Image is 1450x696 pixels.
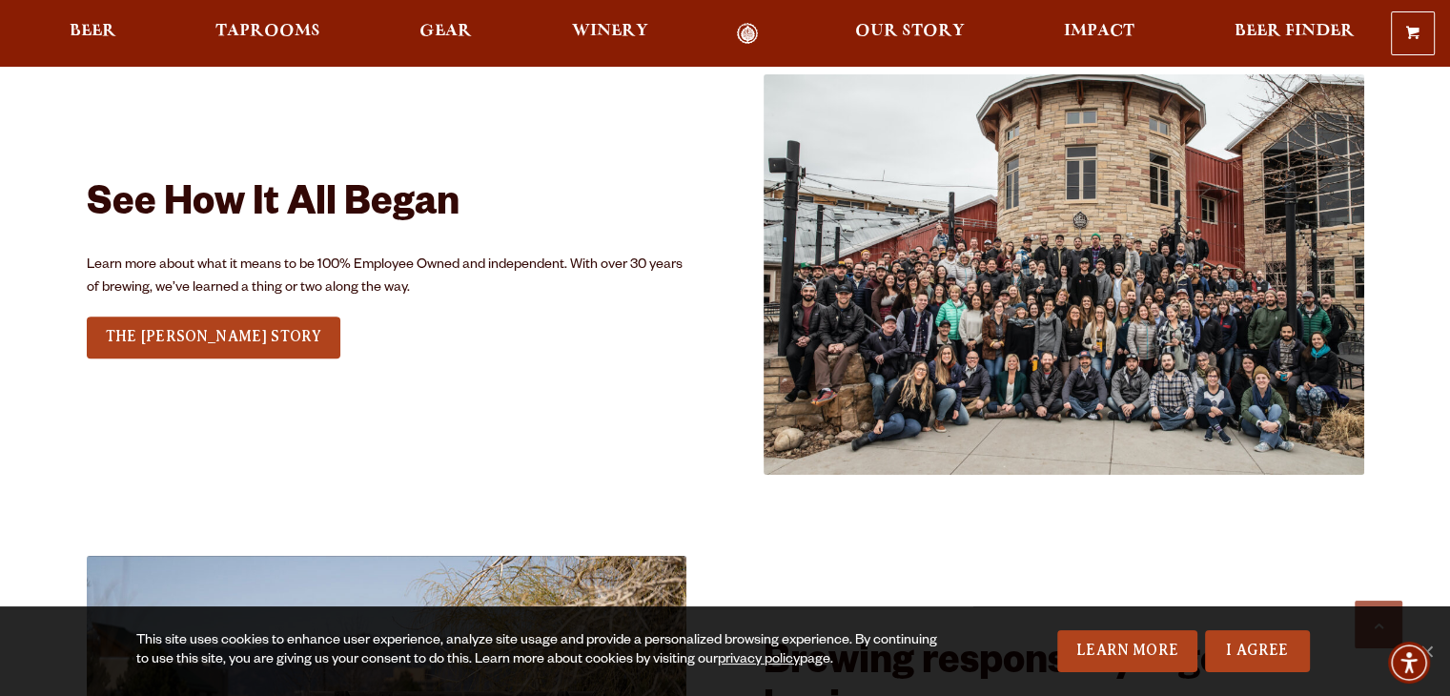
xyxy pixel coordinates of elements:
div: See Our Full LineUp [87,314,341,361]
span: Our Story [855,24,965,39]
span: Gear [419,24,472,39]
a: Impact [1052,23,1147,45]
a: Gear [407,23,484,45]
span: Winery [572,24,648,39]
div: This site uses cookies to enhance user experience, analyze site usage and provide a personalized ... [136,632,950,670]
div: Accessibility Menu [1388,642,1430,684]
a: Taprooms [203,23,333,45]
img: 2020FamPhoto [764,74,1364,475]
p: Learn more about what it means to be 100% Employee Owned and independent. With over 30 years of b... [87,255,687,300]
a: privacy policy [718,653,800,668]
span: THE [PERSON_NAME] STORY [106,328,322,345]
a: Learn More [1057,630,1197,672]
h2: See How It All Began [87,184,687,230]
span: Beer [70,24,116,39]
a: Beer [57,23,129,45]
span: Taprooms [215,24,320,39]
a: Scroll to top [1355,601,1402,648]
a: I Agree [1205,630,1310,672]
a: Odell Home [712,23,784,45]
a: Winery [560,23,661,45]
span: Beer Finder [1234,24,1354,39]
span: Impact [1064,24,1134,39]
a: THE [PERSON_NAME] STORY [87,317,341,358]
a: Our Story [843,23,977,45]
a: Beer Finder [1221,23,1366,45]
